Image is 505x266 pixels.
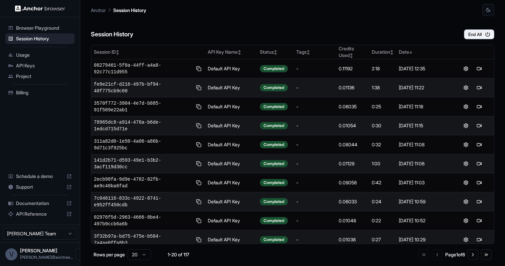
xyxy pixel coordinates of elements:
span: ↓ [409,50,412,55]
td: Default API Key [205,173,257,192]
span: Usage [16,52,72,58]
div: Completed [260,122,288,129]
p: Session History [113,7,146,14]
div: 1-20 of 117 [162,251,195,258]
div: Browser Playground [5,23,74,33]
span: ↕ [350,53,353,58]
span: Browser Playground [16,25,72,31]
span: Schedule a demo [16,173,64,180]
span: 2ecb98fa-9d9e-4782-82fb-ae9c40ba6fad [94,176,192,189]
div: [DATE] 11:06 [399,160,449,167]
td: Default API Key [205,78,257,97]
div: Completed [260,160,288,167]
div: 0.01136 [339,84,366,91]
span: fe9e21cf-d216-497b-bf94-48f775cb9c60 [94,81,192,94]
div: Tags [296,49,333,55]
div: [DATE] 11:08 [399,141,449,148]
div: 0.08044 [339,141,366,148]
div: - [296,217,333,224]
div: 0.01038 [339,236,366,243]
div: API Keys [5,60,74,71]
div: - [296,141,333,148]
div: [DATE] 10:52 [399,217,449,224]
div: 0:25 [372,103,393,110]
div: - [296,65,333,72]
span: ↕ [238,50,241,55]
div: [DATE] 12:35 [399,65,449,72]
div: 0.01054 [339,122,366,129]
span: Support [16,184,64,190]
td: Default API Key [205,192,257,211]
span: Billing [16,89,72,96]
div: 0:27 [372,236,393,243]
span: 7c046116-833c-4922-8741-e952ff450cdb [94,195,192,208]
td: Default API Key [205,97,257,116]
div: [DATE] 11:18 [399,103,449,110]
td: Default API Key [205,154,257,173]
span: 3f32b97a-bd75-475e-b584-7a4aa0ffa8b3 [94,233,192,246]
div: 0.06035 [339,103,366,110]
span: vipin@axiotree.com [20,255,73,260]
div: API Key Name [208,49,255,55]
div: 0:42 [372,179,393,186]
span: 02976f5d-2963-4666-8be4-497b9ccb6a6b [94,214,192,227]
div: 0:32 [372,141,393,148]
span: Session History [16,35,72,42]
div: 0:24 [372,198,393,205]
div: - [296,103,333,110]
div: 0.01048 [339,217,366,224]
div: 0:22 [372,217,393,224]
td: Default API Key [205,135,257,154]
td: Default API Key [205,230,257,249]
span: 141d2b71-d593-49e1-b3b2-3acf119d30cc [94,157,192,170]
div: 0.11192 [339,65,366,72]
span: 311a82d0-1e50-4a06-a86b-9d71c3f925bc [94,138,192,151]
div: 0.01129 [339,160,366,167]
span: ↕ [274,50,277,55]
td: Default API Key [205,116,257,135]
div: Completed [260,198,288,205]
div: 2:18 [372,65,393,72]
div: [DATE] 10:29 [399,236,449,243]
div: Completed [260,236,288,243]
div: [DATE] 11:03 [399,179,449,186]
td: Default API Key [205,59,257,78]
div: Schedule a demo [5,171,74,182]
span: ↕ [307,50,310,55]
div: API Reference [5,209,74,219]
div: Completed [260,84,288,91]
div: [DATE] 10:59 [399,198,449,205]
div: Completed [260,141,288,148]
div: - [296,122,333,129]
div: - [296,179,333,186]
div: Project [5,71,74,82]
span: ↕ [116,50,119,55]
p: Rows per page [94,251,125,258]
div: Completed [260,179,288,186]
div: 1:00 [372,160,393,167]
div: Status [260,49,291,55]
p: Anchor [91,7,106,14]
div: - [296,84,333,91]
div: 0:30 [372,122,393,129]
div: Completed [260,103,288,110]
span: API Keys [16,62,72,69]
div: [DATE] 11:22 [399,84,449,91]
div: 0.09058 [339,179,366,186]
td: Default API Key [205,211,257,230]
div: Usage [5,50,74,60]
div: - [296,160,333,167]
div: Completed [260,65,288,72]
div: 1:38 [372,84,393,91]
nav: breadcrumb [91,6,146,14]
span: Vipin Tanna [20,248,57,253]
span: 08279461-5f8a-44ff-a4a8-92c77c11d955 [94,62,192,75]
span: ↕ [390,50,393,55]
div: Billing [5,87,74,98]
span: API Reference [16,211,64,217]
div: Duration [372,49,393,55]
img: Anchor Logo [15,5,65,12]
h6: Session History [91,30,133,39]
div: - [296,198,333,205]
span: Documentation [16,200,64,207]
